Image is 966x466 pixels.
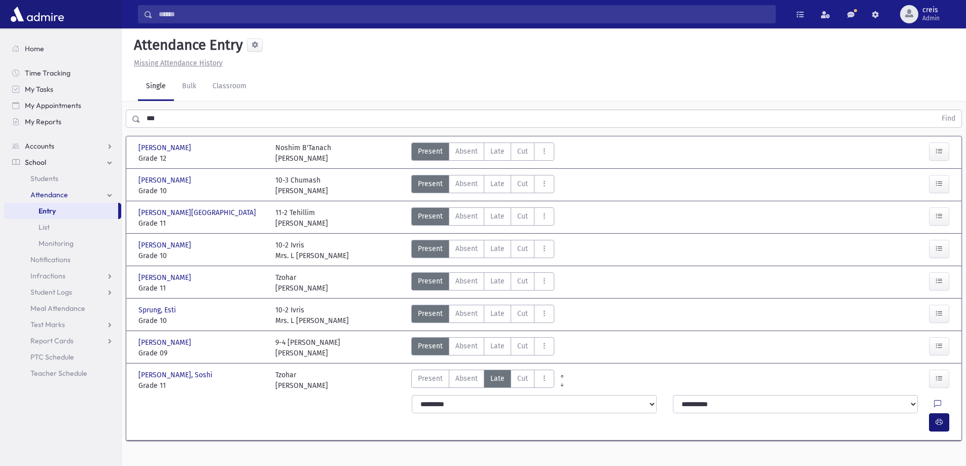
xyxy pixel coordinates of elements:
span: [PERSON_NAME] [138,142,193,153]
a: Bulk [174,73,204,101]
div: AttTypes [411,272,554,294]
a: List [4,219,121,235]
span: Late [490,211,505,222]
span: Late [490,178,505,189]
span: Late [490,276,505,286]
a: PTC Schedule [4,349,121,365]
a: My Reports [4,114,121,130]
span: Absent [455,243,478,254]
span: Present [418,341,443,351]
span: Cut [517,146,528,157]
a: Report Cards [4,333,121,349]
div: AttTypes [411,305,554,326]
span: Students [30,174,58,183]
span: List [39,223,50,232]
div: Tzohar [PERSON_NAME] [275,272,328,294]
span: Grade 10 [138,315,265,326]
div: AttTypes [411,370,554,391]
span: Cut [517,373,528,384]
span: Absent [455,178,478,189]
div: 10-3 Chumash [PERSON_NAME] [275,175,328,196]
a: Student Logs [4,284,121,300]
a: Single [138,73,174,101]
span: Late [490,146,505,157]
span: Cut [517,308,528,319]
span: Present [418,211,443,222]
input: Search [153,5,775,23]
span: Accounts [25,141,54,151]
span: creis [922,6,940,14]
span: My Tasks [25,85,53,94]
span: Notifications [30,255,70,264]
span: Test Marks [30,320,65,329]
div: 11-2 Tehillim [PERSON_NAME] [275,207,328,229]
img: AdmirePro [8,4,66,24]
a: Test Marks [4,316,121,333]
span: Entry [39,206,56,216]
span: Late [490,308,505,319]
a: Missing Attendance History [130,59,223,67]
span: [PERSON_NAME] [138,272,193,283]
span: Present [418,308,443,319]
span: Grade 10 [138,250,265,261]
span: Admin [922,14,940,22]
span: Absent [455,276,478,286]
span: Absent [455,308,478,319]
h5: Attendance Entry [130,37,243,54]
span: Late [490,243,505,254]
span: Present [418,243,443,254]
a: Entry [4,203,118,219]
span: Late [490,341,505,351]
a: Attendance [4,187,121,203]
span: Grade 09 [138,348,265,359]
span: Grade 12 [138,153,265,164]
span: Cut [517,211,528,222]
button: Find [936,110,961,127]
span: Grade 11 [138,380,265,391]
a: Students [4,170,121,187]
div: Tzohar [PERSON_NAME] [275,370,328,391]
span: Cut [517,276,528,286]
div: Noshim B'Tanach [PERSON_NAME] [275,142,331,164]
div: 10-2 Ivris Mrs. L [PERSON_NAME] [275,305,349,326]
span: Sprung, Esti [138,305,178,315]
span: Absent [455,341,478,351]
div: 9-4 [PERSON_NAME] [PERSON_NAME] [275,337,340,359]
a: My Tasks [4,81,121,97]
span: Absent [455,373,478,384]
span: Student Logs [30,288,72,297]
span: Report Cards [30,336,74,345]
span: Present [418,178,443,189]
div: AttTypes [411,207,554,229]
span: Teacher Schedule [30,369,87,378]
span: Present [418,373,443,384]
span: Late [490,373,505,384]
a: Monitoring [4,235,121,252]
span: Cut [517,178,528,189]
span: Cut [517,341,528,351]
span: Monitoring [39,239,74,248]
div: AttTypes [411,175,554,196]
span: [PERSON_NAME] [138,175,193,186]
span: Infractions [30,271,65,280]
a: Teacher Schedule [4,365,121,381]
a: Accounts [4,138,121,154]
div: AttTypes [411,337,554,359]
span: [PERSON_NAME] [138,240,193,250]
a: Meal Attendance [4,300,121,316]
span: Present [418,276,443,286]
span: Grade 11 [138,218,265,229]
a: Time Tracking [4,65,121,81]
div: AttTypes [411,142,554,164]
span: PTC Schedule [30,352,74,362]
span: School [25,158,46,167]
span: [PERSON_NAME], Soshi [138,370,214,380]
a: Notifications [4,252,121,268]
span: Absent [455,146,478,157]
div: 10-2 Ivris Mrs. L [PERSON_NAME] [275,240,349,261]
span: My Reports [25,117,61,126]
span: [PERSON_NAME][GEOGRAPHIC_DATA] [138,207,258,218]
span: Meal Attendance [30,304,85,313]
u: Missing Attendance History [134,59,223,67]
span: Grade 11 [138,283,265,294]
